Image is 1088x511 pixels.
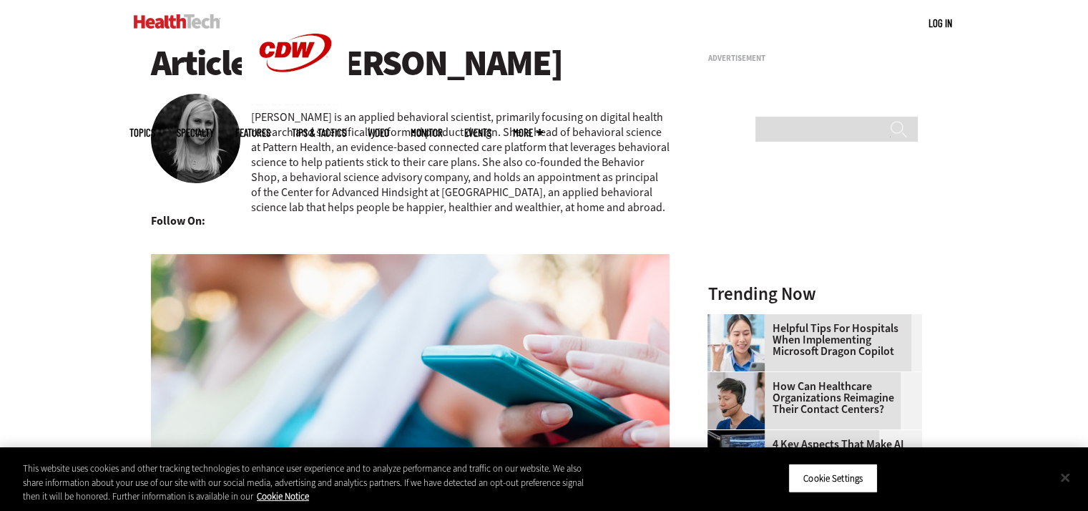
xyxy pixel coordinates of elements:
[257,490,309,502] a: More information about your privacy
[707,430,772,442] a: Desktop monitor with brain AI concept
[151,213,205,229] b: Follow On:
[368,127,389,138] a: Video
[292,127,346,138] a: Tips & Tactics
[251,109,670,215] p: [PERSON_NAME] is an applied behavioral scientist, primarily focusing on digital health research a...
[707,381,913,415] a: How Can Healthcare Organizations Reimagine Their Contact Centers?
[707,285,922,303] h3: Trending Now
[235,127,270,138] a: Features
[707,372,765,429] img: Healthcare contact center
[242,94,349,109] a: CDW
[788,463,878,493] button: Cookie Settings
[23,462,599,504] div: This website uses cookies and other tracking technologies to enhance user experience and to analy...
[177,127,214,138] span: Specialty
[707,323,913,357] a: Helpful Tips for Hospitals When Implementing Microsoft Dragon Copilot
[707,68,922,247] iframe: advertisement
[707,430,765,487] img: Desktop monitor with brain AI concept
[707,439,913,473] a: 4 Key Aspects That Make AI PCs Attractive to Healthcare Workers
[928,16,952,29] a: Log in
[129,127,155,138] span: Topics
[134,14,220,29] img: Home
[928,16,952,31] div: User menu
[464,127,491,138] a: Events
[1049,462,1081,493] button: Close
[707,314,772,326] a: Doctor using phone to dictate to tablet
[707,372,772,384] a: Healthcare contact center
[707,314,765,371] img: Doctor using phone to dictate to tablet
[513,127,543,138] span: More
[411,127,443,138] a: MonITor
